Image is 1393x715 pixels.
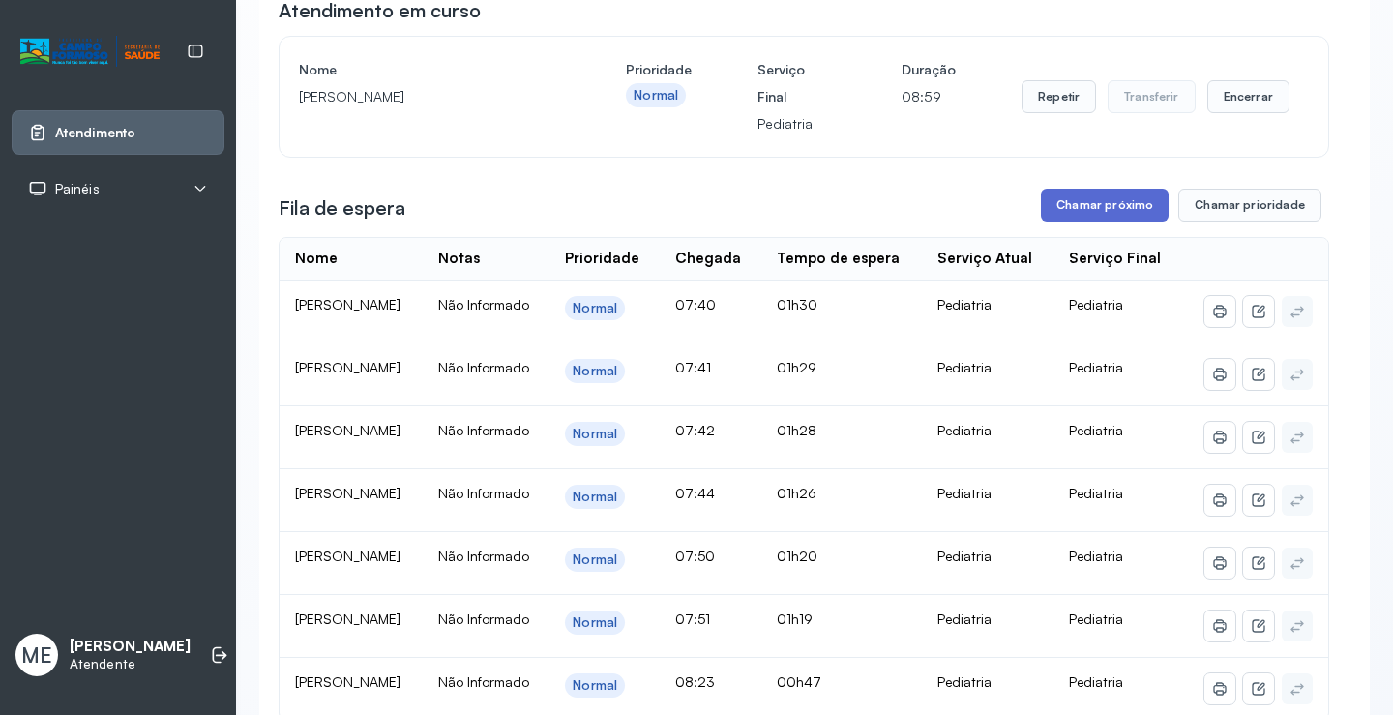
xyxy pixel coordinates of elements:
div: Normal [573,489,617,505]
span: Pediatria [1069,548,1123,564]
span: Pediatria [1069,485,1123,501]
div: Normal [634,87,678,104]
span: [PERSON_NAME] [295,296,400,313]
span: Não Informado [438,296,529,313]
span: 01h19 [777,611,813,627]
button: Transferir [1108,80,1196,113]
span: [PERSON_NAME] [295,422,400,438]
div: Normal [573,551,617,568]
h4: Prioridade [626,56,692,83]
span: 01h29 [777,359,816,375]
div: Tempo de espera [777,250,900,268]
p: 08:59 [902,83,956,110]
span: 07:51 [675,611,710,627]
div: Serviço Atual [937,250,1032,268]
div: Pediatria [937,422,1038,439]
span: 00h47 [777,673,821,690]
div: Normal [573,677,617,694]
div: Normal [573,614,617,631]
span: 08:23 [675,673,715,690]
div: Pediatria [937,611,1038,628]
p: Atendente [70,656,191,672]
button: Chamar prioridade [1178,189,1321,222]
div: Pediatria [937,485,1038,502]
span: Pediatria [1069,296,1123,313]
p: [PERSON_NAME] [299,83,560,110]
span: Painéis [55,181,100,197]
span: 01h26 [777,485,816,501]
span: Não Informado [438,673,529,690]
span: [PERSON_NAME] [295,359,400,375]
div: Normal [573,426,617,442]
span: Não Informado [438,611,529,627]
button: Chamar próximo [1041,189,1169,222]
span: [PERSON_NAME] [295,673,400,690]
div: Normal [573,363,617,379]
div: Pediatria [937,548,1038,565]
button: Encerrar [1207,80,1289,113]
div: Chegada [675,250,741,268]
h3: Fila de espera [279,194,405,222]
span: 07:40 [675,296,716,313]
span: Pediatria [1069,422,1123,438]
span: [PERSON_NAME] [295,548,400,564]
span: 07:41 [675,359,711,375]
h4: Duração [902,56,956,83]
img: Logotipo do estabelecimento [20,36,160,68]
h4: Serviço Final [757,56,836,110]
div: Pediatria [937,296,1038,313]
div: Normal [573,300,617,316]
span: Pediatria [1069,359,1123,375]
span: [PERSON_NAME] [295,611,400,627]
span: 01h28 [777,422,816,438]
p: [PERSON_NAME] [70,638,191,656]
h4: Nome [299,56,560,83]
span: Não Informado [438,548,529,564]
span: 01h30 [777,296,817,313]
div: Serviço Final [1069,250,1161,268]
span: Não Informado [438,422,529,438]
span: Pediatria [1069,673,1123,690]
div: Pediatria [937,673,1038,691]
a: Atendimento [28,123,208,142]
span: 07:50 [675,548,715,564]
div: Nome [295,250,338,268]
div: Prioridade [565,250,639,268]
span: [PERSON_NAME] [295,485,400,501]
span: Pediatria [1069,611,1123,627]
div: Pediatria [937,359,1038,376]
span: 07:42 [675,422,715,438]
span: 01h20 [777,548,817,564]
div: Notas [438,250,480,268]
span: Atendimento [55,125,135,141]
span: Não Informado [438,485,529,501]
span: Não Informado [438,359,529,375]
button: Repetir [1022,80,1096,113]
span: 07:44 [675,485,715,501]
p: Pediatria [757,110,836,137]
